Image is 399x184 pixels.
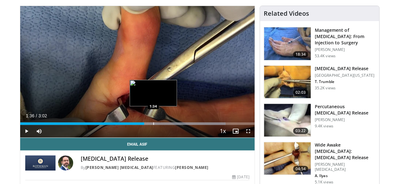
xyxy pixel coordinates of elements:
[264,65,375,99] a: 02:03 [MEDICAL_DATA] Release [GEOGRAPHIC_DATA][US_STATE] T. Trumble 35.2K views
[20,138,255,150] a: Email Asif
[264,66,311,98] img: 38790_0000_3.png.150x105_q85_crop-smart_upscale.jpg
[81,155,249,162] h4: [MEDICAL_DATA] Release
[58,155,73,170] img: Avatar
[315,86,336,91] p: 35.2K views
[315,73,374,78] p: [GEOGRAPHIC_DATA][US_STATE]
[217,125,229,137] button: Playback Rate
[315,173,375,178] p: A. Ilyas
[38,113,47,118] span: 3:02
[81,165,249,170] div: By FEATURING
[25,155,56,170] img: Rothman Hand Surgery
[130,80,177,106] img: image.jpeg
[36,113,37,118] span: /
[264,10,309,17] h4: Related Videos
[264,103,375,137] a: 03:22 Percutaneous [MEDICAL_DATA] Release [PERSON_NAME] 9.4K views
[26,113,34,118] span: 1:36
[293,128,308,134] span: 03:22
[264,27,375,60] a: 18:34 Management of [MEDICAL_DATA]: From Injection to Surgery [PERSON_NAME] 53.4K views
[33,125,45,137] button: Mute
[20,6,255,138] video-js: Video Player
[232,174,249,180] div: [DATE]
[293,166,308,172] span: 04:54
[315,65,374,72] h3: [MEDICAL_DATA] Release
[242,125,255,137] button: Fullscreen
[264,142,311,175] img: 6fb8746a-7892-4bdd-b1cb-690684225af0.150x105_q85_crop-smart_upscale.jpg
[85,165,153,170] a: [PERSON_NAME] [MEDICAL_DATA]
[20,122,255,125] div: Progress Bar
[229,125,242,137] button: Enable picture-in-picture mode
[315,27,375,46] h3: Management of [MEDICAL_DATA]: From Injection to Surgery
[315,117,375,122] p: [PERSON_NAME]
[315,142,375,161] h3: Wide Awake [MEDICAL_DATA]: [MEDICAL_DATA] Release
[293,89,308,96] span: 02:03
[315,47,375,52] p: [PERSON_NAME]
[293,51,308,58] span: 18:34
[315,79,374,84] p: T. Trumble
[315,53,336,59] p: 53.4K views
[264,104,311,137] img: Screen_shot_2010-09-06_at_6.12.35_PM_2.png.150x105_q85_crop-smart_upscale.jpg
[315,103,375,116] h3: Percutaneous [MEDICAL_DATA] Release
[175,165,208,170] a: [PERSON_NAME]
[315,124,333,129] p: 9.4K views
[264,27,311,60] img: 110489_0000_2.png.150x105_q85_crop-smart_upscale.jpg
[315,162,375,172] p: [PERSON_NAME] [MEDICAL_DATA]
[20,125,33,137] button: Play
